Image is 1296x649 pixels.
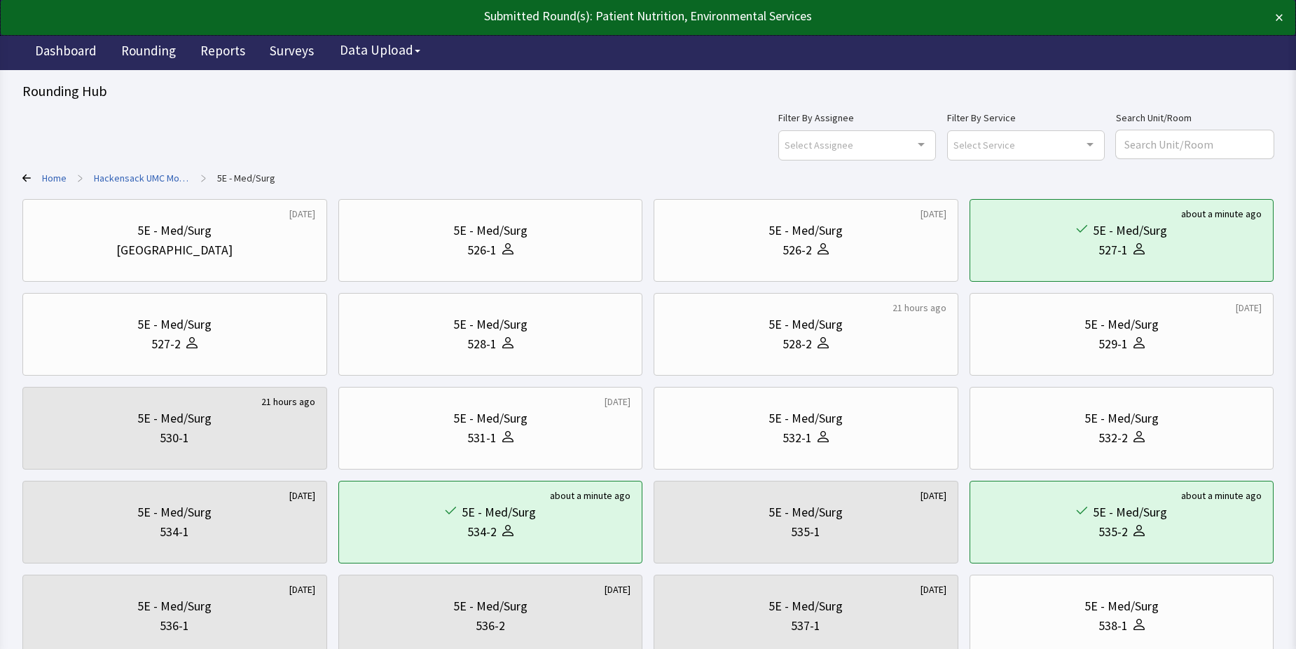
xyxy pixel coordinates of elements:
div: [DATE] [289,582,315,596]
div: [DATE] [921,489,946,503]
div: 5E - Med/Surg [768,315,843,334]
div: [DATE] [605,395,630,409]
div: 535-1 [791,522,820,542]
div: 21 hours ago [892,301,946,315]
div: [DATE] [605,582,630,596]
div: 532-2 [1098,428,1128,448]
div: 527-2 [151,334,181,354]
div: 526-1 [467,240,497,260]
div: Submitted Round(s): Patient Nutrition, Environmental Services [13,6,1157,26]
div: 5E - Med/Surg [137,503,212,522]
div: [DATE] [289,489,315,503]
div: 534-1 [160,522,189,542]
a: Surveys [259,35,324,70]
div: 5E - Med/Surg [453,596,528,616]
span: > [201,164,206,192]
div: 531-1 [467,428,497,448]
div: 536-1 [160,616,189,636]
div: about a minute ago [550,489,630,503]
input: Search Unit/Room [1116,130,1274,158]
div: about a minute ago [1181,489,1262,503]
div: 534-2 [467,522,497,542]
div: 536-2 [476,616,505,636]
div: 5E - Med/Surg [137,596,212,616]
span: Select Service [953,137,1015,153]
div: 526-2 [783,240,812,260]
div: [DATE] [921,207,946,221]
label: Filter By Service [947,109,1105,126]
div: 5E - Med/Surg [768,503,843,522]
div: 5E - Med/Surg [768,221,843,240]
a: Home [42,171,67,185]
label: Filter By Assignee [778,109,936,126]
div: 5E - Med/Surg [1093,221,1167,240]
div: 537-1 [791,616,820,636]
div: 5E - Med/Surg [462,503,536,522]
div: 5E - Med/Surg [1084,409,1159,428]
div: about a minute ago [1181,207,1262,221]
a: Dashboard [25,35,107,70]
div: 5E - Med/Surg [768,409,843,428]
div: 5E - Med/Surg [137,221,212,240]
a: Reports [190,35,256,70]
span: Select Assignee [785,137,853,153]
div: 528-1 [467,334,497,354]
div: 528-2 [783,334,812,354]
div: 5E - Med/Surg [137,409,212,428]
span: > [78,164,83,192]
div: 538-1 [1098,616,1128,636]
div: 529-1 [1098,334,1128,354]
div: 527-1 [1098,240,1128,260]
button: Data Upload [331,37,429,63]
div: 5E - Med/Surg [453,221,528,240]
button: × [1275,6,1283,29]
div: 532-1 [783,428,812,448]
div: 5E - Med/Surg [768,596,843,616]
div: 5E - Med/Surg [453,315,528,334]
a: 5E - Med/Surg [217,171,275,185]
a: Hackensack UMC Mountainside [94,171,190,185]
div: 5E - Med/Surg [1093,503,1167,522]
div: 5E - Med/Surg [137,315,212,334]
div: [DATE] [1236,301,1262,315]
div: 21 hours ago [261,395,315,409]
div: 5E - Med/Surg [1084,315,1159,334]
div: Rounding Hub [22,81,1274,101]
div: [GEOGRAPHIC_DATA] [116,240,233,260]
div: 530-1 [160,428,189,448]
div: 5E - Med/Surg [453,409,528,428]
div: 5E - Med/Surg [1084,596,1159,616]
a: Rounding [111,35,186,70]
div: 535-2 [1098,522,1128,542]
div: [DATE] [921,582,946,596]
label: Search Unit/Room [1116,109,1274,126]
div: [DATE] [289,207,315,221]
